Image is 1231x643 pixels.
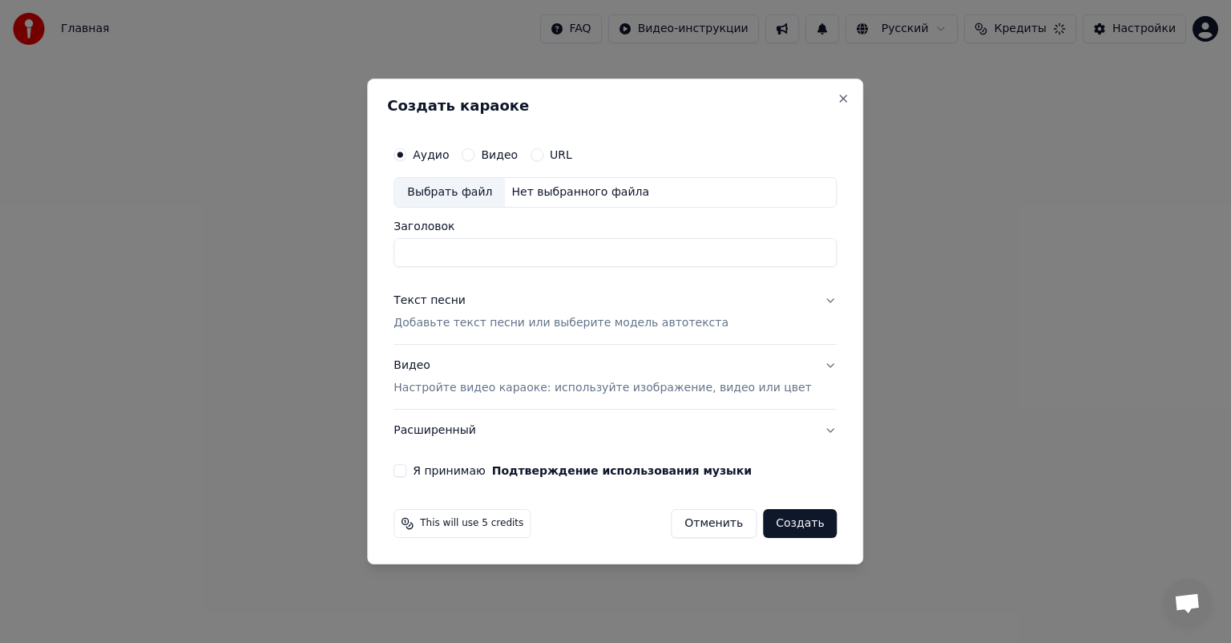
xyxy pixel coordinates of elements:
[394,178,505,207] div: Выбрать файл
[492,465,752,476] button: Я принимаю
[481,149,518,160] label: Видео
[394,280,837,344] button: Текст песниДобавьте текст песни или выберите модель автотекста
[394,380,811,396] p: Настройте видео караоке: используйте изображение, видео или цвет
[394,358,811,396] div: Видео
[763,509,837,538] button: Создать
[413,149,449,160] label: Аудио
[413,465,752,476] label: Я принимаю
[505,184,656,200] div: Нет выбранного файла
[387,99,843,113] h2: Создать караоке
[394,315,729,331] p: Добавьте текст песни или выберите модель автотекста
[394,410,837,451] button: Расширенный
[394,345,837,409] button: ВидеоНастройте видео караоке: используйте изображение, видео или цвет
[550,149,572,160] label: URL
[394,293,466,309] div: Текст песни
[671,509,757,538] button: Отменить
[394,220,837,232] label: Заголовок
[420,517,523,530] span: This will use 5 credits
